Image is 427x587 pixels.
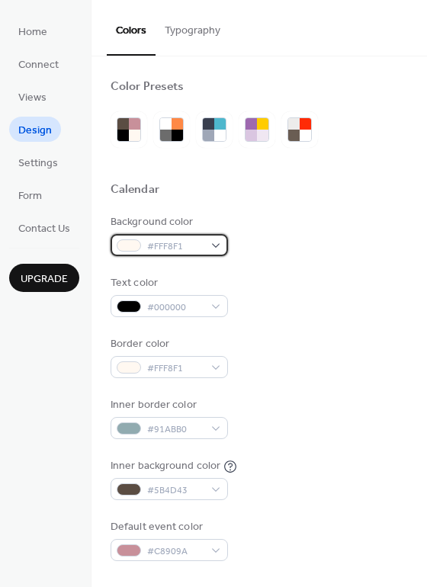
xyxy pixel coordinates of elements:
span: #91ABB0 [147,422,204,438]
span: Contact Us [18,221,70,237]
span: #5B4D43 [147,483,204,499]
span: Views [18,90,47,106]
a: Form [9,182,51,207]
button: Upgrade [9,264,79,292]
span: Home [18,24,47,40]
div: Inner border color [111,397,225,413]
div: Border color [111,336,225,352]
span: #000000 [147,300,204,316]
div: Background color [111,214,225,230]
span: Form [18,188,42,204]
div: Calendar [111,182,159,198]
div: Inner background color [111,458,220,474]
div: Text color [111,275,225,291]
a: Design [9,117,61,142]
span: Design [18,123,52,139]
a: Connect [9,51,68,76]
span: Upgrade [21,271,68,287]
div: Color Presets [111,79,184,95]
span: #C8909A [147,544,204,560]
div: Default event color [111,519,225,535]
a: Home [9,18,56,43]
span: #FFF8F1 [147,239,204,255]
a: Settings [9,149,67,175]
span: #FFF8F1 [147,361,204,377]
span: Settings [18,156,58,172]
a: Views [9,84,56,109]
a: Contact Us [9,215,79,240]
span: Connect [18,57,59,73]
